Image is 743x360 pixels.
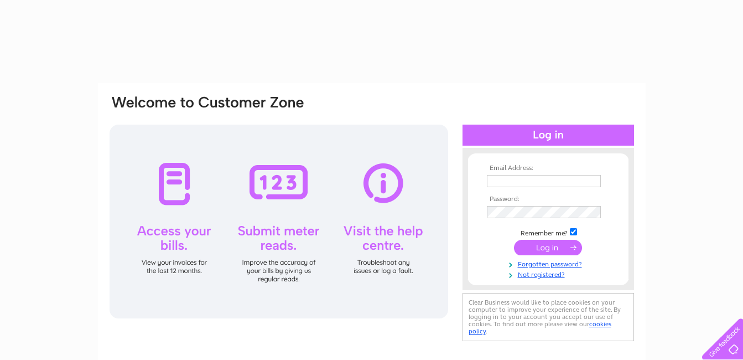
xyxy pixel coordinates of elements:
[487,258,612,269] a: Forgotten password?
[514,240,582,255] input: Submit
[484,227,612,238] td: Remember me?
[484,196,612,203] th: Password:
[484,164,612,172] th: Email Address:
[487,269,612,279] a: Not registered?
[469,320,611,335] a: cookies policy
[463,293,634,341] div: Clear Business would like to place cookies on your computer to improve your experience of the sit...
